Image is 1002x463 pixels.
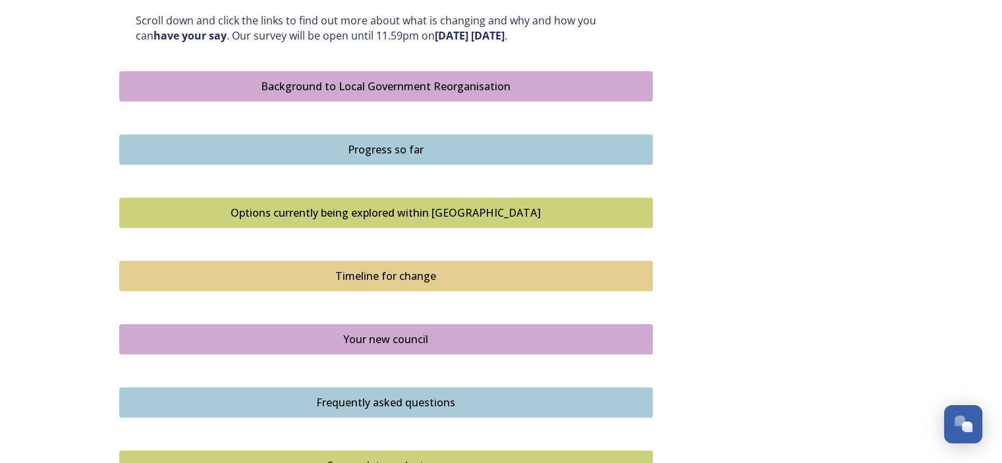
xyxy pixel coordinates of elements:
[136,13,636,43] p: Scroll down and click the links to find out more about what is changing and why and how you can ....
[435,28,468,43] strong: [DATE]
[153,28,227,43] strong: have your say
[119,261,653,291] button: Timeline for change
[119,198,653,228] button: Options currently being explored within West Sussex
[119,134,653,165] button: Progress so far
[119,71,653,101] button: Background to Local Government Reorganisation
[119,324,653,354] button: Your new council
[126,268,646,284] div: Timeline for change
[471,28,505,43] strong: [DATE]
[126,142,646,157] div: Progress so far
[126,395,646,410] div: Frequently asked questions
[119,387,653,418] button: Frequently asked questions
[126,331,646,347] div: Your new council
[126,78,646,94] div: Background to Local Government Reorganisation
[126,205,646,221] div: Options currently being explored within [GEOGRAPHIC_DATA]
[944,405,982,443] button: Open Chat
